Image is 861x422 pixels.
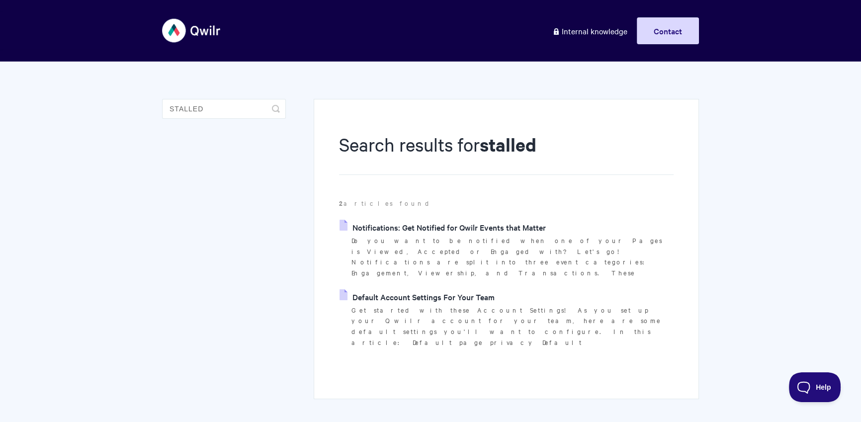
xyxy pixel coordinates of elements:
a: Contact [637,17,699,44]
a: Default Account Settings For Your Team [340,289,495,304]
p: Get started with these Account Settings! As you set up your Qwilr account for your team, here are... [351,305,674,348]
input: Search [162,99,286,119]
iframe: Toggle Customer Support [789,372,841,402]
strong: stalled [480,132,536,157]
a: Notifications: Get Notified for Qwilr Events that Matter [340,220,546,235]
strong: 2 [339,198,344,208]
p: Do you want to be notified when one of your Pages is Viewed, Accepted or Engaged with? Let's go! ... [351,235,674,278]
a: Internal knowledge [545,17,635,44]
p: articles found [339,198,674,209]
img: Qwilr Help Center [162,12,221,49]
h1: Search results for [339,132,674,175]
